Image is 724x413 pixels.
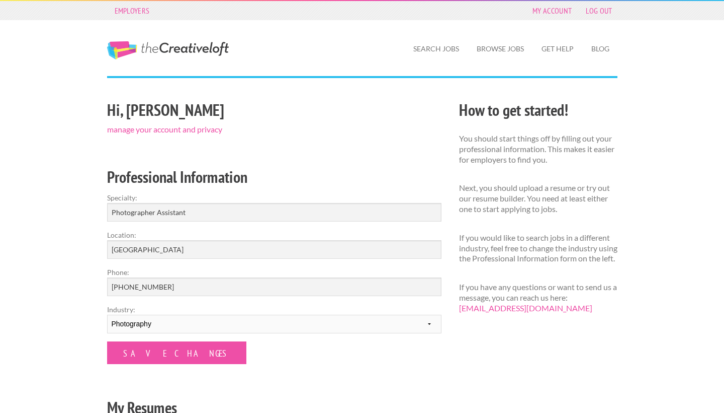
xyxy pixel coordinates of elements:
a: [EMAIL_ADDRESS][DOMAIN_NAME] [459,303,592,313]
h2: How to get started! [459,99,617,121]
h2: Hi, [PERSON_NAME] [107,99,441,121]
a: My Account [527,4,577,18]
p: If you would like to search jobs in a different industry, feel free to change the industry using ... [459,233,617,264]
label: Phone: [107,267,441,278]
a: Log Out [581,4,617,18]
input: Save Changes [107,341,246,364]
label: Industry: [107,304,441,315]
a: Get Help [533,37,582,60]
a: Search Jobs [405,37,467,60]
a: Blog [583,37,617,60]
a: The Creative Loft [107,41,229,59]
label: Specialty: [107,192,441,203]
input: e.g. New York, NY [107,240,441,259]
label: Location: [107,230,441,240]
p: Next, you should upload a resume or try out our resume builder. You need at least either one to s... [459,183,617,214]
a: manage your account and privacy [107,124,222,134]
p: You should start things off by filling out your professional information. This makes it easier fo... [459,133,617,165]
h2: Professional Information [107,166,441,188]
p: If you have any questions or want to send us a message, you can reach us here: [459,282,617,313]
input: Optional [107,278,441,296]
a: Browse Jobs [469,37,532,60]
a: Employers [110,4,155,18]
